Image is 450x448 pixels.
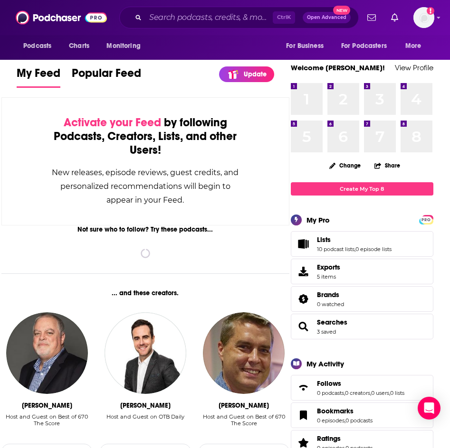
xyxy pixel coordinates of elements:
button: Show profile menu [413,7,434,28]
button: Change [324,159,366,171]
span: PRO [421,216,432,224]
span: 5 items [317,273,340,280]
span: Podcasts [23,39,51,53]
span: Exports [317,263,340,271]
a: Create My Top 8 [291,182,433,195]
a: Lists [317,235,392,244]
span: New [333,6,350,15]
a: Show notifications dropdown [387,9,402,26]
a: 0 creators [345,390,370,396]
span: Lists [291,231,433,257]
a: 0 watched [317,301,344,308]
span: Follows [291,375,433,401]
span: , [389,390,390,396]
button: Open AdvancedNew [303,12,351,23]
div: Not sure who to follow? Try these podcasts... [1,225,289,233]
a: Welcome [PERSON_NAME]! [291,63,385,72]
a: Show notifications dropdown [364,9,380,26]
button: open menu [279,37,335,55]
button: open menu [335,37,401,55]
div: Open Intercom Messenger [418,397,440,420]
span: , [344,390,345,396]
span: Follows [317,379,341,388]
div: Joe Molloy [120,401,171,410]
input: Search podcasts, credits, & more... [145,10,273,25]
img: David Haugh [203,312,285,394]
a: Brands [317,290,344,299]
div: Host and Guest on Best of 670 The Score [199,413,289,434]
button: open menu [399,37,433,55]
a: 0 podcasts [317,390,344,396]
div: My Pro [306,215,330,224]
span: Ctrl K [273,11,295,24]
a: Follows [317,379,404,388]
a: View Profile [395,63,433,72]
div: by following Podcasts, Creators, Lists, and other Users! [49,116,241,157]
div: My Activity [306,359,344,368]
span: For Podcasters [341,39,387,53]
span: Lists [317,235,331,244]
span: Bookmarks [317,407,354,415]
span: Brands [291,286,433,312]
span: Brands [317,290,339,299]
span: Popular Feed [72,66,141,86]
span: Exports [294,265,313,278]
span: More [405,39,421,53]
div: Host and Guest on OTB Daily [106,413,184,434]
a: My Feed [17,66,60,88]
div: Search podcasts, credits, & more... [119,7,359,28]
div: Host and Guest on OTB Daily [106,413,184,420]
span: My Feed [17,66,60,86]
svg: Add a profile image [427,7,434,15]
a: Exports [291,259,433,284]
span: Charts [69,39,89,53]
p: Update [244,70,267,78]
span: For Business [286,39,324,53]
span: Logged in as nshort92 [413,7,434,28]
div: Host and Guest on Best of 670 The Score [199,413,289,427]
div: Host and Guest on Best of 670 The Score [1,413,92,427]
div: New releases, episode reviews, guest credits, and personalized recommendations will begin to appe... [49,166,241,207]
span: Ratings [317,434,341,443]
a: Charts [63,37,95,55]
a: 3 saved [317,328,336,335]
a: 0 episodes [317,417,345,424]
a: 0 users [371,390,389,396]
a: Brands [294,292,313,306]
button: open menu [100,37,153,55]
span: Bookmarks [291,402,433,428]
span: , [354,246,355,252]
img: Mike Mulligan [6,312,88,394]
span: Activate your Feed [64,115,161,130]
div: Host and Guest on Best of 670 The Score [1,413,92,434]
div: David Haugh [219,401,269,410]
a: 0 episode lists [355,246,392,252]
span: , [345,417,345,424]
div: ... and these creators. [1,289,289,297]
a: Bookmarks [294,409,313,422]
img: Joe Molloy [105,312,186,394]
a: Update [219,66,274,82]
span: Searches [291,314,433,339]
a: 0 podcasts [345,417,373,424]
a: Ratings [317,434,373,443]
span: Open Advanced [307,15,346,20]
a: Bookmarks [317,407,373,415]
button: open menu [17,37,64,55]
a: PRO [421,215,432,223]
img: Podchaser - Follow, Share and Rate Podcasts [16,9,107,27]
span: , [370,390,371,396]
a: 0 lists [390,390,404,396]
a: Lists [294,237,313,251]
img: User Profile [413,7,434,28]
a: Follows [294,381,313,394]
a: Searches [317,318,347,327]
span: Monitoring [106,39,140,53]
button: Share [374,156,401,175]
